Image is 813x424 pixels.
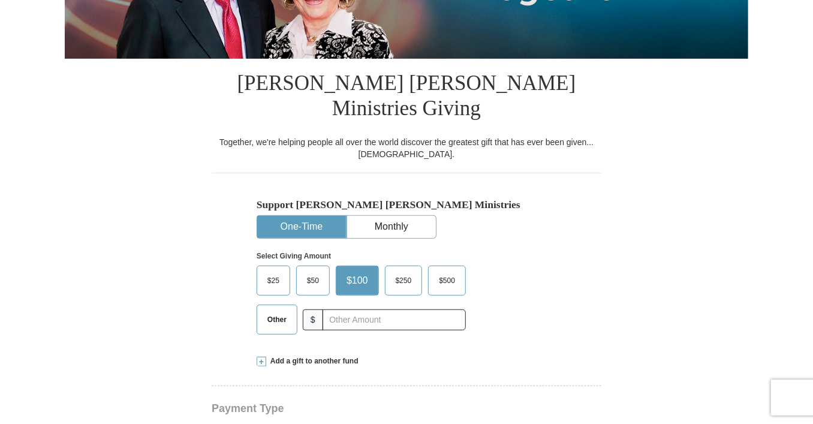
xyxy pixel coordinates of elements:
[261,272,285,290] span: $25
[433,272,461,290] span: $500
[301,272,325,290] span: $50
[212,136,601,160] div: Together, we're helping people all over the world discover the greatest gift that has ever been g...
[261,311,293,329] span: Other
[212,404,601,413] h4: Payment Type
[266,356,359,366] span: Add a gift to another fund
[257,216,346,238] button: One-Time
[341,272,374,290] span: $100
[347,216,436,238] button: Monthly
[212,59,601,136] h1: [PERSON_NAME] [PERSON_NAME] Ministries Giving
[257,252,331,260] strong: Select Giving Amount
[390,272,418,290] span: $250
[257,199,556,211] h5: Support [PERSON_NAME] [PERSON_NAME] Ministries
[323,309,466,330] input: Other Amount
[303,309,323,330] span: $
